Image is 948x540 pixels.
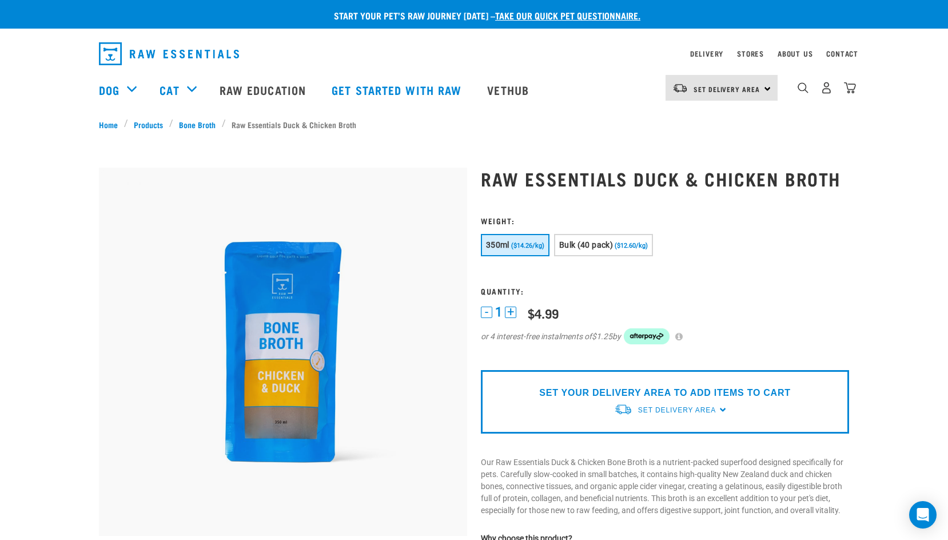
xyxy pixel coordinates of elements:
img: Raw Essentials Logo [99,42,239,65]
a: Bone Broth [173,118,222,130]
p: Our Raw Essentials Duck & Chicken Bone Broth is a nutrient-packed superfood designed specifically... [481,456,849,517]
button: - [481,307,492,318]
img: home-icon-1@2x.png [798,82,808,93]
a: Products [128,118,169,130]
a: Contact [826,51,858,55]
div: $4.99 [528,306,559,320]
a: take our quick pet questionnaire. [495,13,640,18]
a: Get started with Raw [320,67,476,113]
a: Dog [99,81,120,98]
p: SET YOUR DELIVERY AREA TO ADD ITEMS TO CART [539,386,790,400]
button: Bulk (40 pack) ($12.60/kg) [554,234,653,256]
span: ($12.60/kg) [615,242,648,249]
span: $1.25 [592,331,612,343]
a: Home [99,118,124,130]
a: About Us [778,51,812,55]
a: Delivery [690,51,723,55]
img: van-moving.png [614,403,632,415]
a: Cat [160,81,179,98]
span: Set Delivery Area [694,87,760,91]
span: 350ml [486,240,509,249]
img: home-icon@2x.png [844,82,856,94]
span: ($14.26/kg) [511,242,544,249]
img: van-moving.png [672,83,688,93]
a: Stores [737,51,764,55]
h3: Weight: [481,216,849,225]
h1: Raw Essentials Duck & Chicken Broth [481,168,849,189]
button: 350ml ($14.26/kg) [481,234,549,256]
h3: Quantity: [481,287,849,295]
button: + [505,307,516,318]
img: Afterpay [624,328,670,344]
span: Set Delivery Area [638,406,716,414]
span: Bulk (40 pack) [559,240,613,249]
img: user.png [820,82,833,94]
img: RE Product Shoot 2023 Nov8793 1 [99,168,467,536]
div: Open Intercom Messenger [909,501,937,529]
nav: breadcrumbs [99,118,849,130]
span: 1 [495,306,502,318]
div: or 4 interest-free instalments of by [481,328,849,344]
nav: dropdown navigation [90,38,858,70]
a: Vethub [476,67,543,113]
a: Raw Education [208,67,320,113]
